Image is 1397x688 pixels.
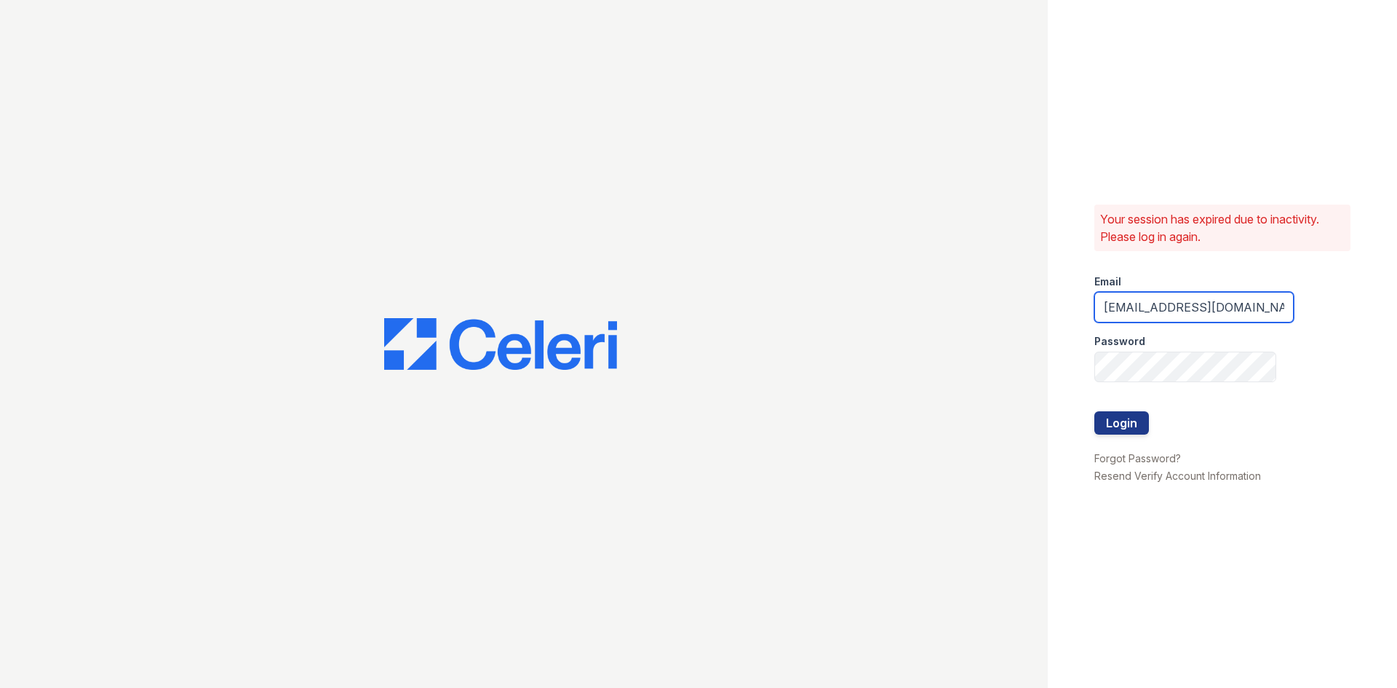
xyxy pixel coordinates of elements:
[384,318,617,371] img: CE_Logo_Blue-a8612792a0a2168367f1c8372b55b34899dd931a85d93a1a3d3e32e68fde9ad4.png
[1094,452,1181,464] a: Forgot Password?
[1094,274,1121,289] label: Email
[1094,334,1145,349] label: Password
[1094,411,1149,435] button: Login
[1094,470,1261,482] a: Resend Verify Account Information
[1100,210,1345,245] p: Your session has expired due to inactivity. Please log in again.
